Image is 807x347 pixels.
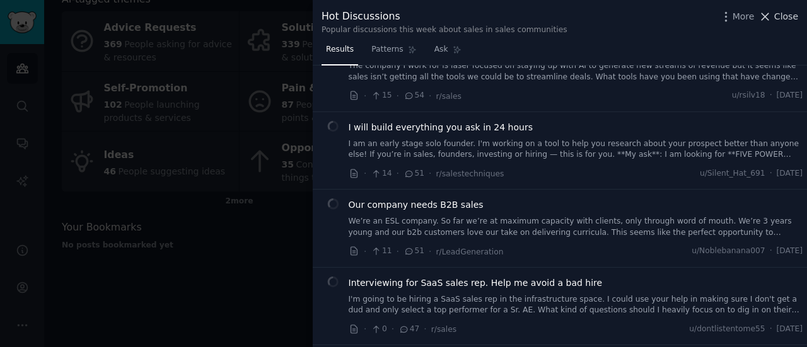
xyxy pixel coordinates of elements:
[371,324,386,335] span: 0
[322,40,358,65] a: Results
[349,121,533,134] a: I will build everything you ask in 24 hours
[392,322,394,336] span: ·
[777,246,803,257] span: [DATE]
[719,10,755,23] button: More
[367,40,421,65] a: Patterns
[364,167,366,180] span: ·
[403,168,424,179] span: 51
[689,324,765,335] span: u/dontlistentome55
[436,92,462,101] span: r/sales
[349,294,803,316] a: I'm going to be hiring a SaaS sales rep in the infrastructure space. I could use your help in mak...
[349,60,803,82] a: The company I work for is laser focused on staying up with AI to generate new streams of revenue ...
[397,89,399,103] span: ·
[371,168,392,179] span: 14
[371,246,392,257] span: 11
[349,276,603,290] a: Interviewing for SaaS sales rep. Help me avoid a bad hire
[436,247,504,256] span: r/LeadGeneration
[429,89,431,103] span: ·
[398,324,419,335] span: 47
[322,25,567,36] div: Popular discussions this week about sales in sales communities
[733,10,755,23] span: More
[403,90,424,101] span: 54
[326,44,354,55] span: Results
[758,10,798,23] button: Close
[397,167,399,180] span: ·
[777,90,803,101] span: [DATE]
[364,245,366,258] span: ·
[403,246,424,257] span: 51
[429,245,431,258] span: ·
[430,40,466,65] a: Ask
[732,90,765,101] span: u/rsilv18
[371,44,403,55] span: Patterns
[431,325,456,334] span: r/sales
[429,167,431,180] span: ·
[434,44,448,55] span: Ask
[692,246,765,257] span: u/Noblebanana007
[770,246,772,257] span: ·
[397,245,399,258] span: ·
[364,89,366,103] span: ·
[770,324,772,335] span: ·
[364,322,366,336] span: ·
[774,10,798,23] span: Close
[349,198,484,212] a: Our company needs B2B sales
[322,9,567,25] div: Hot Discussions
[777,168,803,179] span: [DATE]
[700,168,765,179] span: u/Silent_Hat_691
[436,169,504,178] span: r/salestechniques
[424,322,426,336] span: ·
[770,168,772,179] span: ·
[349,139,803,161] a: I am an early stage solo founder. I'm working on a tool to help you research about your prospect ...
[349,216,803,238] a: We’re an ESL company. So far we’re at maximum capacity with clients, only through word of mouth. ...
[770,90,772,101] span: ·
[777,324,803,335] span: [DATE]
[371,90,392,101] span: 15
